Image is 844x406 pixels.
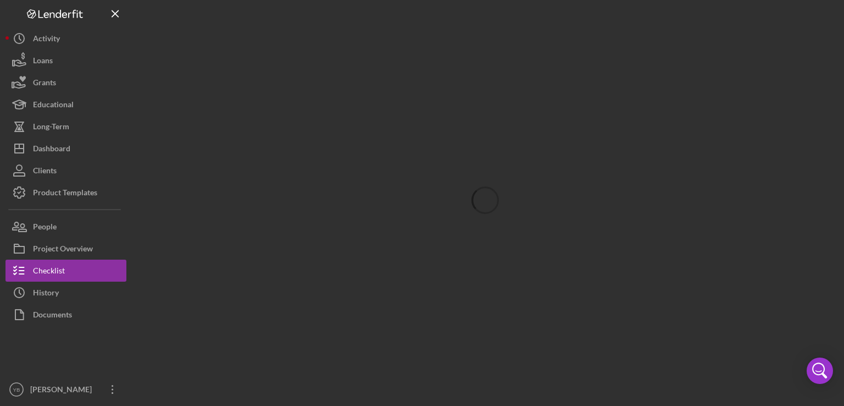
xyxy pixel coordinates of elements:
button: Product Templates [5,182,126,204]
div: Grants [33,72,56,96]
button: Dashboard [5,138,126,160]
div: Project Overview [33,238,93,262]
button: Long-Term [5,116,126,138]
button: Grants [5,72,126,94]
div: Documents [33,304,72,328]
button: Checklist [5,260,126,282]
div: People [33,216,57,240]
div: Dashboard [33,138,70,162]
div: Clients [33,160,57,184]
div: Product Templates [33,182,97,206]
div: Activity [33,28,60,52]
button: Project Overview [5,238,126,260]
button: Activity [5,28,126,50]
div: Checklist [33,260,65,284]
button: Documents [5,304,126,326]
button: History [5,282,126,304]
div: Open Intercom Messenger [807,358,833,384]
text: YB [13,387,20,393]
div: Long-Term [33,116,69,140]
button: Educational [5,94,126,116]
div: [PERSON_NAME] [27,378,99,403]
button: YB[PERSON_NAME] [5,378,126,400]
div: Educational [33,94,74,118]
button: Loans [5,50,126,72]
button: Clients [5,160,126,182]
div: History [33,282,59,306]
div: Loans [33,50,53,74]
button: People [5,216,126,238]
